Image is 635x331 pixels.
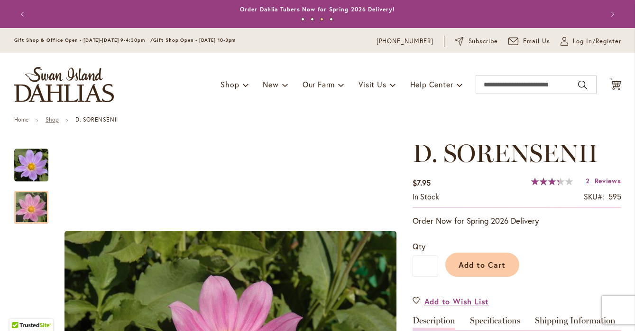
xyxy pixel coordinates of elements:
span: Add to Wish List [424,296,489,307]
span: Visit Us [359,79,386,89]
a: Shipping Information [535,316,616,330]
div: 67% [531,178,573,185]
strong: D. SORENSENII [75,116,118,123]
a: [PHONE_NUMBER] [377,37,434,46]
span: Reviews [595,176,621,185]
a: 2 Reviews [586,176,621,185]
a: Shop [46,116,59,123]
span: Subscribe [469,37,498,46]
a: Specifications [470,316,520,330]
a: Add to Wish List [413,296,489,307]
span: Add to Cart [459,260,506,270]
p: Order Now for Spring 2026 Delivery [413,215,621,227]
button: 4 of 4 [330,18,333,21]
button: Add to Cart [445,253,519,277]
button: 1 of 4 [301,18,304,21]
a: Log In/Register [561,37,621,46]
a: Subscribe [455,37,498,46]
div: Availability [413,191,439,202]
button: Previous [14,5,33,24]
button: 3 of 4 [320,18,323,21]
a: store logo [14,67,114,102]
span: Log In/Register [573,37,621,46]
iframe: Launch Accessibility Center [7,297,34,324]
button: Next [602,5,621,24]
span: Help Center [410,79,453,89]
strong: SKU [584,191,604,201]
button: 2 of 4 [311,18,314,21]
span: Qty [413,241,425,251]
div: D. SORENSENII [14,139,58,181]
a: Home [14,116,29,123]
span: New [263,79,278,89]
img: D. SORENSENII [14,148,48,182]
a: Description [413,316,455,330]
span: $7.95 [413,178,431,188]
span: Gift Shop Open - [DATE] 10-3pm [153,37,236,43]
span: Email Us [523,37,550,46]
span: In stock [413,191,439,201]
a: Order Dahlia Tubers Now for Spring 2026 Delivery! [240,6,395,13]
a: Email Us [508,37,550,46]
span: D. SORENSENII [413,138,598,168]
span: Shop [221,79,239,89]
div: D. SORENSENII [14,181,48,224]
div: 595 [608,191,621,202]
span: Our Farm [303,79,335,89]
span: 2 [586,176,590,185]
span: Gift Shop & Office Open - [DATE]-[DATE] 9-4:30pm / [14,37,154,43]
